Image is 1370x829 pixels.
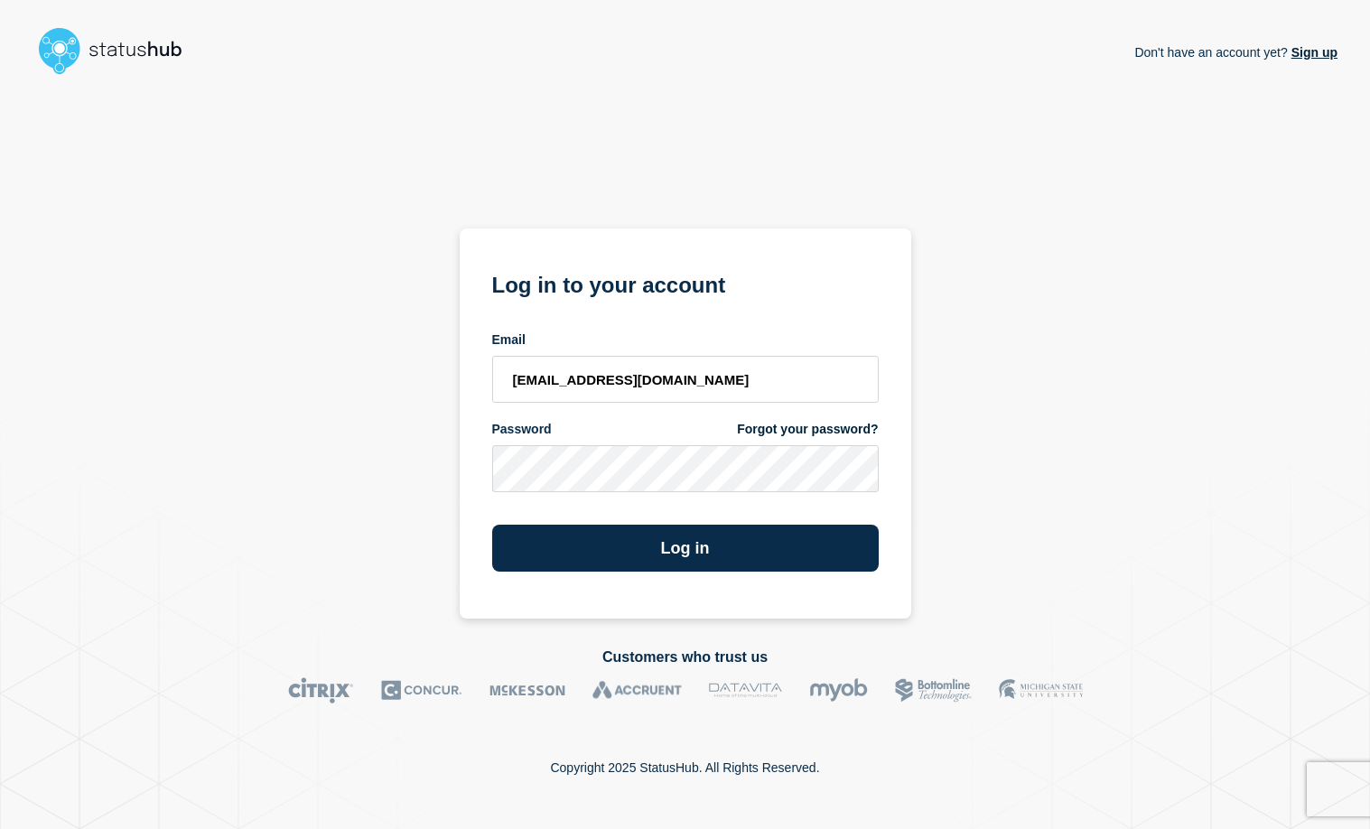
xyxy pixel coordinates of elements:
[33,22,204,79] img: StatusHub logo
[492,421,552,438] span: Password
[1134,31,1337,74] p: Don't have an account yet?
[33,649,1337,666] h2: Customers who trust us
[737,421,878,438] a: Forgot your password?
[592,677,682,703] img: Accruent logo
[288,677,354,703] img: Citrix logo
[492,525,879,572] button: Log in
[489,677,565,703] img: McKesson logo
[809,677,868,703] img: myob logo
[709,677,782,703] img: DataVita logo
[895,677,972,703] img: Bottomline logo
[492,331,526,349] span: Email
[492,356,879,403] input: email input
[492,445,879,492] input: password input
[550,760,819,775] p: Copyright 2025 StatusHub. All Rights Reserved.
[381,677,462,703] img: Concur logo
[999,677,1083,703] img: MSU logo
[1288,45,1337,60] a: Sign up
[492,266,879,300] h1: Log in to your account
